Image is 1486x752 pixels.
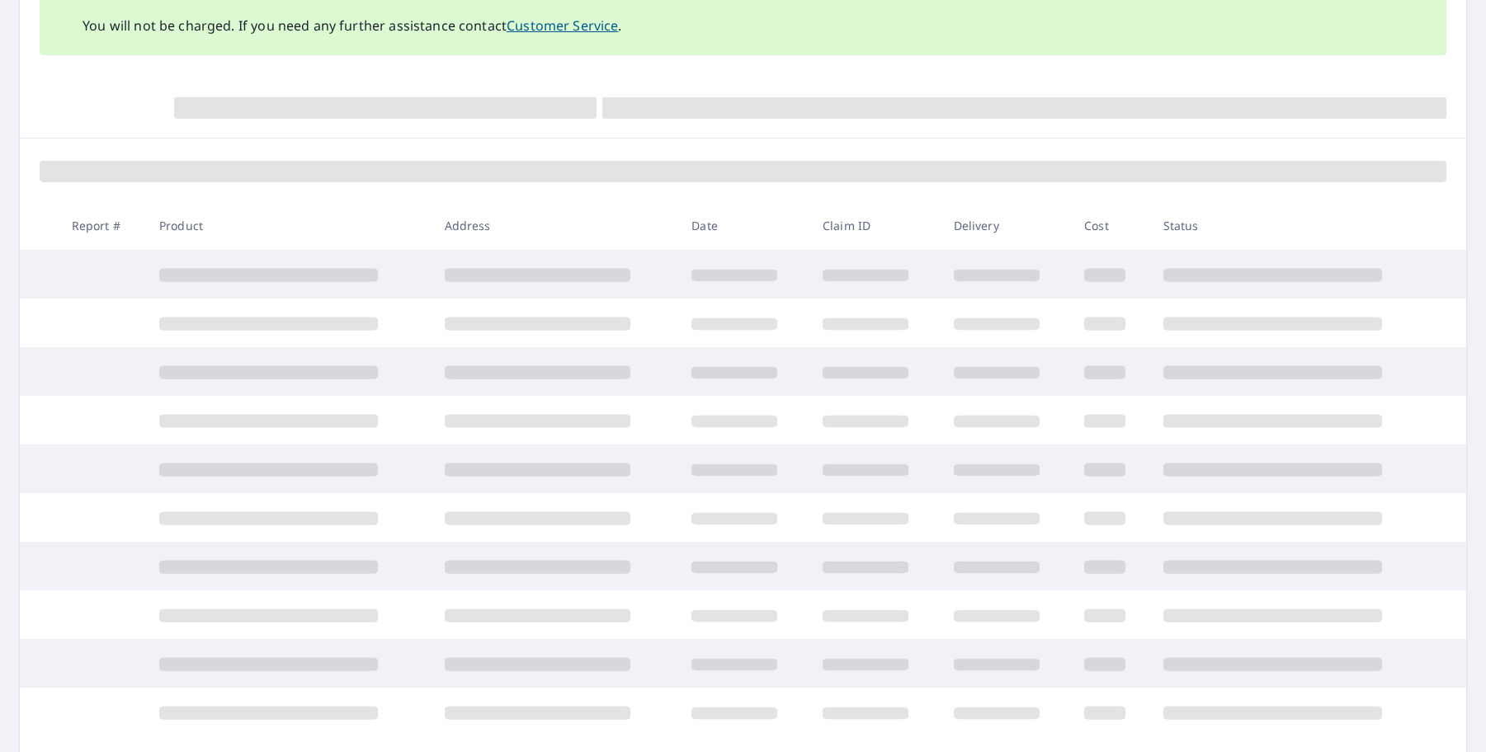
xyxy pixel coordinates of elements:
th: Address [432,201,679,250]
th: Cost [1071,201,1150,250]
th: Delivery [941,201,1072,250]
a: Customer Service [507,16,618,35]
th: Status [1150,201,1436,250]
p: You will not be charged. If you need any further assistance contact . [83,16,622,35]
th: Report # [59,201,146,250]
th: Claim ID [809,201,941,250]
th: Date [678,201,809,250]
th: Product [146,201,432,250]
